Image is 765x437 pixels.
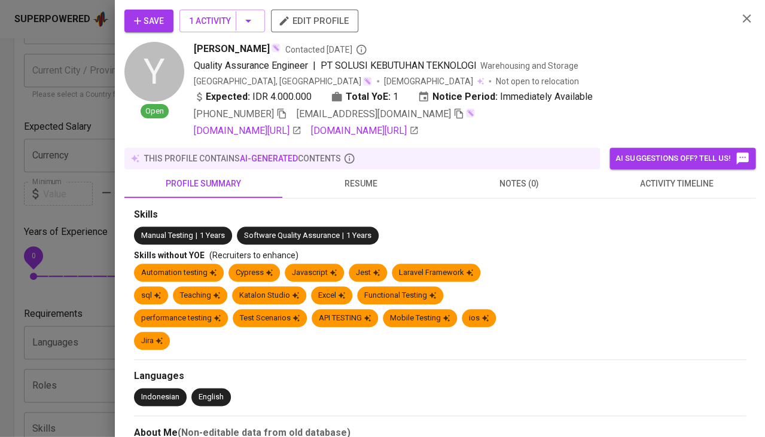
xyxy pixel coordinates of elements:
[496,75,579,87] p: Not open to relocation
[393,90,398,104] span: 1
[244,231,340,240] span: Software Quality Assurance
[292,267,337,279] div: Javascript
[346,231,371,240] span: 1 Years
[605,176,748,191] span: activity timeline
[236,267,273,279] div: Cypress
[141,267,217,279] div: Automation testing
[609,148,755,169] button: AI suggestions off? Tell us!
[469,313,489,324] div: ios
[321,60,477,71] span: PT SOLUSI KEBUTUHAN TEKNOLOGI
[364,290,436,301] div: Functional Testing
[271,16,358,25] a: edit profile
[346,90,391,104] b: Total YoE:
[355,44,367,56] svg: By Batam recruiter
[141,290,161,301] div: sql
[200,231,225,240] span: 1 Years
[318,290,345,301] div: Excel
[362,77,372,86] img: magic_wand.svg
[239,290,299,301] div: Katalon Studio
[141,392,179,403] div: Indonesian
[134,208,746,222] div: Skills
[313,59,316,73] span: |
[297,108,451,120] span: [EMAIL_ADDRESS][DOMAIN_NAME]
[390,313,450,324] div: Mobile Testing
[432,90,498,104] b: Notice Period:
[194,90,312,104] div: IDR 4.000.000
[194,42,270,56] span: [PERSON_NAME]
[199,392,224,403] div: English
[342,230,344,242] span: |
[480,61,578,71] span: Warehousing and Storage
[141,335,163,347] div: Jira
[417,90,593,104] div: Immediately Available
[141,231,193,240] span: Manual Testing
[281,13,349,29] span: edit profile
[356,267,380,279] div: Jest
[206,90,250,104] b: Expected:
[141,313,221,324] div: performance testing
[124,42,184,102] div: Y
[447,176,591,191] span: notes (0)
[196,230,197,242] span: |
[289,176,433,191] span: resume
[285,44,367,56] span: Contacted [DATE]
[179,10,265,32] button: 1 Activity
[194,75,372,87] div: [GEOGRAPHIC_DATA], [GEOGRAPHIC_DATA]
[384,75,475,87] span: [DEMOGRAPHIC_DATA]
[180,290,220,301] div: Teaching
[189,14,255,29] span: 1 Activity
[134,14,164,29] span: Save
[240,313,300,324] div: Test Scenarios
[194,108,274,120] span: [PHONE_NUMBER]
[134,369,746,383] div: Languages
[465,108,475,118] img: magic_wand.svg
[144,152,341,164] p: this profile contains contents
[319,313,371,324] div: API TESTING
[132,176,275,191] span: profile summary
[615,151,749,166] span: AI suggestions off? Tell us!
[194,60,308,71] span: Quality Assurance Engineer
[194,124,301,138] a: [DOMAIN_NAME][URL]
[399,267,473,279] div: Laravel Framework
[271,10,358,32] button: edit profile
[124,10,173,32] button: Save
[134,250,205,260] span: Skills without YOE
[240,154,298,163] span: AI-generated
[209,250,298,260] span: (Recruiters to enhance)
[311,124,419,138] a: [DOMAIN_NAME][URL]
[141,106,169,117] span: Open
[271,43,281,53] img: magic_wand.svg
